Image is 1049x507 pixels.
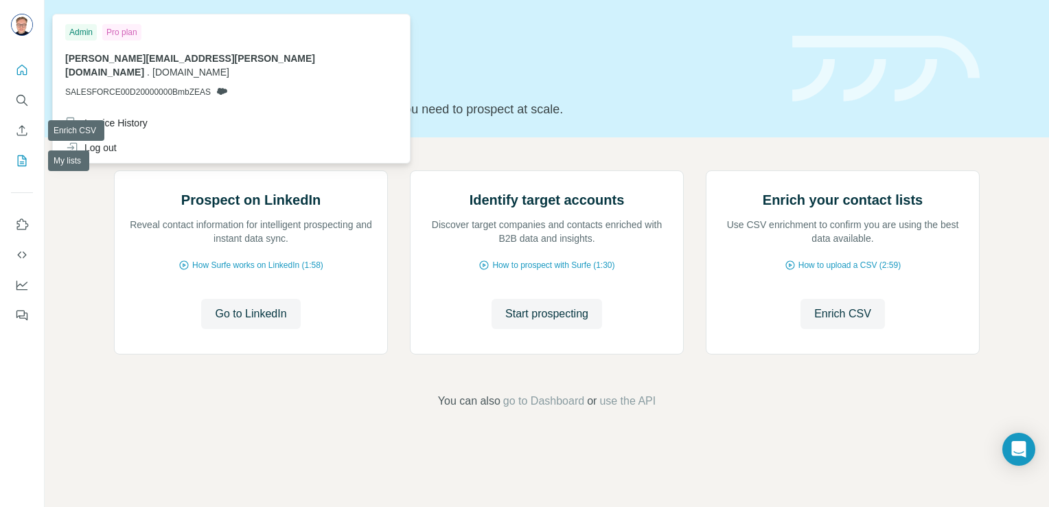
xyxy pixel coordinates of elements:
button: Enrich CSV [11,118,33,143]
button: Feedback [11,303,33,328]
span: Enrich CSV [814,306,871,322]
div: Quick start [114,25,776,39]
button: Start prospecting [492,299,602,329]
button: Enrich CSV [800,299,885,329]
div: Pro plan [102,24,141,41]
img: Avatar [11,14,33,36]
span: How to prospect with Surfe (1:30) [492,259,614,271]
h2: Identify target accounts [470,190,625,210]
span: [PERSON_NAME][EMAIL_ADDRESS][PERSON_NAME][DOMAIN_NAME] [65,53,315,78]
h2: Prospect on LinkedIn [181,190,321,210]
span: How Surfe works on LinkedIn (1:58) [192,259,323,271]
div: Invoice History [65,116,148,130]
button: Use Surfe API [11,243,33,267]
button: go to Dashboard [503,393,584,409]
span: How to upload a CSV (2:59) [798,259,901,271]
button: Dashboard [11,273,33,297]
span: You can also [438,393,500,409]
button: My lists [11,148,33,173]
h1: Let’s prospect together [114,64,776,91]
span: Start prospecting [505,306,588,322]
h2: Enrich your contact lists [763,190,923,210]
p: Use CSV enrichment to confirm you are using the best data available. [720,218,965,245]
span: Go to LinkedIn [215,306,286,322]
button: Go to LinkedIn [201,299,300,329]
span: . [147,67,150,78]
div: Open Intercom Messenger [1002,433,1035,466]
button: Use Surfe on LinkedIn [11,212,33,237]
span: SALESFORCE00D20000000BmbZEAS [65,86,211,98]
button: use the API [599,393,656,409]
span: [DOMAIN_NAME] [152,67,229,78]
div: Admin [65,24,97,41]
button: Search [11,88,33,113]
p: Pick your starting point and we’ll provide everything you need to prospect at scale. [114,100,776,119]
p: Reveal contact information for intelligent prospecting and instant data sync. [128,218,373,245]
span: or [587,393,597,409]
img: banner [792,36,980,102]
p: Discover target companies and contacts enriched with B2B data and insights. [424,218,669,245]
div: Log out [65,141,117,155]
button: Quick start [11,58,33,82]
